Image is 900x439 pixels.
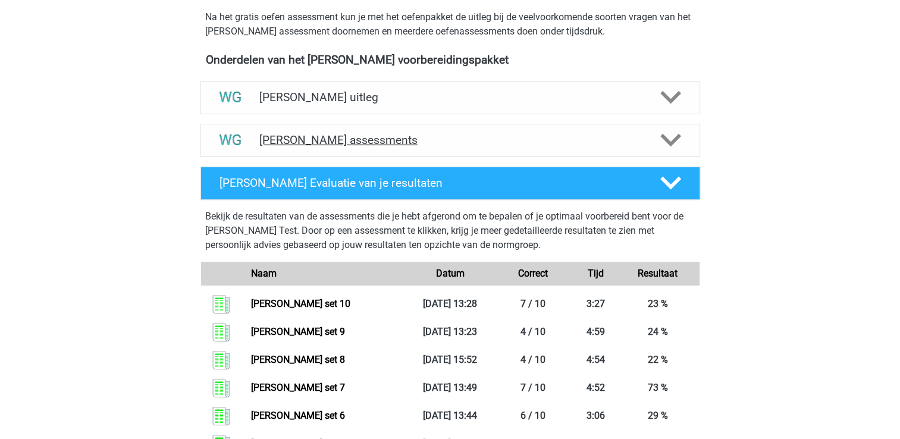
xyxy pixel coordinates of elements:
div: Resultaat [616,266,700,281]
h4: [PERSON_NAME] assessments [259,133,641,147]
a: [PERSON_NAME] set 8 [251,354,345,365]
a: [PERSON_NAME] set 6 [251,410,345,421]
img: watson glaser uitleg [215,82,246,112]
a: [PERSON_NAME] Evaluatie van je resultaten [196,167,705,200]
div: Naam [242,266,408,281]
div: Datum [409,266,492,281]
a: [PERSON_NAME] set 9 [251,326,345,337]
a: [PERSON_NAME] set 10 [251,298,350,309]
a: assessments [PERSON_NAME] assessments [196,124,705,157]
img: watson glaser assessments [215,125,246,155]
div: Tijd [575,266,616,281]
h4: Onderdelen van het [PERSON_NAME] voorbereidingspakket [206,53,695,67]
div: Na het gratis oefen assessment kun je met het oefenpakket de uitleg bij de veelvoorkomende soorte... [200,10,700,39]
p: Bekijk de resultaten van de assessments die je hebt afgerond om te bepalen of je optimaal voorber... [205,209,695,252]
div: Correct [491,266,575,281]
a: [PERSON_NAME] set 7 [251,382,345,393]
h4: [PERSON_NAME] uitleg [259,90,641,104]
h4: [PERSON_NAME] Evaluatie van je resultaten [219,176,641,190]
a: uitleg [PERSON_NAME] uitleg [196,81,705,114]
